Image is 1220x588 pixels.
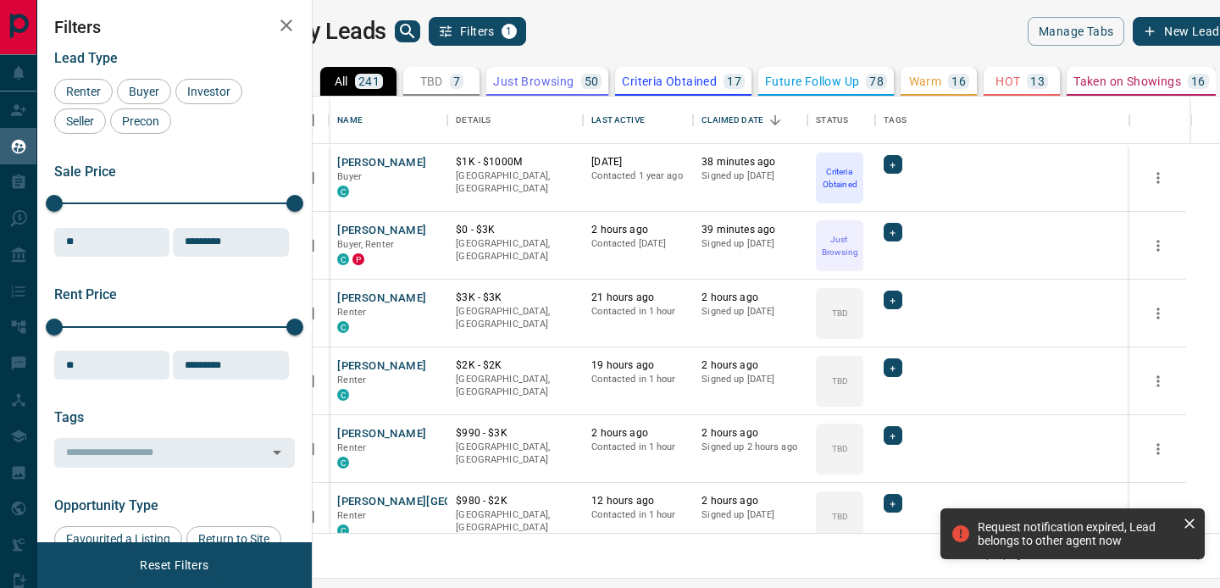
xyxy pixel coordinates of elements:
[832,510,848,523] p: TBD
[54,108,106,134] div: Seller
[591,155,685,169] p: [DATE]
[890,495,896,512] span: +
[352,253,364,265] div: property.ca
[701,223,799,237] p: 39 minutes ago
[54,286,117,302] span: Rent Price
[337,494,540,510] button: [PERSON_NAME][GEOGRAPHIC_DATA]
[591,291,685,305] p: 21 hours ago
[456,169,574,196] p: [GEOGRAPHIC_DATA], [GEOGRAPHIC_DATA]
[884,494,901,513] div: +
[701,291,799,305] p: 2 hours ago
[591,358,685,373] p: 19 hours ago
[329,97,447,144] div: Name
[1145,301,1171,326] button: more
[701,426,799,441] p: 2 hours ago
[591,223,685,237] p: 2 hours ago
[622,75,717,87] p: Criteria Obtained
[875,97,1129,144] div: Tags
[701,494,799,508] p: 2 hours ago
[1145,233,1171,258] button: more
[337,253,349,265] div: condos.ca
[727,75,741,87] p: 17
[456,291,574,305] p: $3K - $3K
[429,17,526,46] button: Filters1
[951,75,966,87] p: 16
[591,426,685,441] p: 2 hours ago
[909,75,942,87] p: Warm
[890,156,896,173] span: +
[289,18,386,45] h1: My Leads
[337,307,366,318] span: Renter
[395,20,420,42] button: search button
[116,114,165,128] span: Precon
[493,75,574,87] p: Just Browsing
[337,321,349,333] div: condos.ca
[358,75,380,87] p: 241
[337,426,426,442] button: [PERSON_NAME]
[1030,75,1045,87] p: 13
[337,155,426,171] button: [PERSON_NAME]
[884,291,901,309] div: +
[192,532,275,546] span: Return to Site
[337,186,349,197] div: condos.ca
[890,224,896,241] span: +
[816,97,848,144] div: Status
[337,97,363,144] div: Name
[456,305,574,331] p: [GEOGRAPHIC_DATA], [GEOGRAPHIC_DATA]
[453,75,460,87] p: 7
[265,441,289,464] button: Open
[60,532,176,546] span: Favourited a Listing
[591,373,685,386] p: Contacted in 1 hour
[337,457,349,469] div: condos.ca
[337,291,426,307] button: [PERSON_NAME]
[591,97,644,144] div: Last Active
[701,169,799,183] p: Signed up [DATE]
[110,108,171,134] div: Precon
[54,526,182,552] div: Favourited a Listing
[54,164,116,180] span: Sale Price
[1145,436,1171,462] button: more
[456,373,574,399] p: [GEOGRAPHIC_DATA], [GEOGRAPHIC_DATA]
[1145,165,1171,191] button: more
[60,85,107,98] span: Renter
[447,97,583,144] div: Details
[869,75,884,87] p: 78
[701,305,799,319] p: Signed up [DATE]
[591,494,685,508] p: 12 hours ago
[884,426,901,445] div: +
[765,75,859,87] p: Future Follow Up
[591,305,685,319] p: Contacted in 1 hour
[456,508,574,535] p: [GEOGRAPHIC_DATA], [GEOGRAPHIC_DATA]
[456,494,574,508] p: $980 - $2K
[456,155,574,169] p: $1K - $1000M
[890,291,896,308] span: +
[832,307,848,319] p: TBD
[884,223,901,241] div: +
[701,237,799,251] p: Signed up [DATE]
[591,237,685,251] p: Contacted [DATE]
[117,79,171,104] div: Buyer
[818,165,862,191] p: Criteria Obtained
[337,442,366,453] span: Renter
[456,223,574,237] p: $0 - $3K
[693,97,807,144] div: Claimed Date
[60,114,100,128] span: Seller
[591,441,685,454] p: Contacted in 1 hour
[701,508,799,522] p: Signed up [DATE]
[701,373,799,386] p: Signed up [DATE]
[1028,17,1124,46] button: Manage Tabs
[890,427,896,444] span: +
[337,524,349,536] div: condos.ca
[54,79,113,104] div: Renter
[123,85,165,98] span: Buyer
[1145,369,1171,394] button: more
[995,75,1020,87] p: HOT
[701,441,799,454] p: Signed up 2 hours ago
[583,97,693,144] div: Last Active
[884,358,901,377] div: +
[129,551,219,580] button: Reset Filters
[337,374,366,386] span: Renter
[54,409,84,425] span: Tags
[54,50,118,66] span: Lead Type
[884,155,901,174] div: +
